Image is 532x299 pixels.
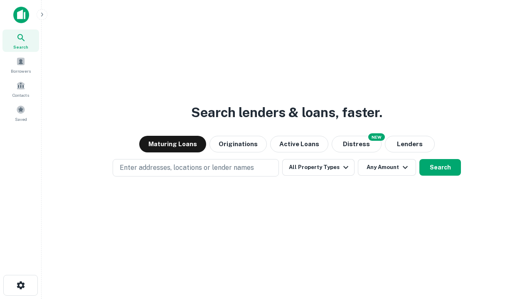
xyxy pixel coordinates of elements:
[2,54,39,76] a: Borrowers
[282,159,355,176] button: All Property Types
[13,44,28,50] span: Search
[13,7,29,23] img: capitalize-icon.png
[332,136,382,152] button: Search distressed loans with lien and other non-mortgage details.
[270,136,328,152] button: Active Loans
[113,159,279,176] button: Enter addresses, locations or lender names
[120,163,254,173] p: Enter addresses, locations or lender names
[490,233,532,272] iframe: Chat Widget
[419,159,461,176] button: Search
[2,102,39,124] a: Saved
[385,136,435,152] button: Lenders
[209,136,267,152] button: Originations
[191,103,382,123] h3: Search lenders & loans, faster.
[368,133,385,141] div: NEW
[2,29,39,52] a: Search
[358,159,416,176] button: Any Amount
[139,136,206,152] button: Maturing Loans
[12,92,29,98] span: Contacts
[11,68,31,74] span: Borrowers
[2,78,39,100] a: Contacts
[15,116,27,123] span: Saved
